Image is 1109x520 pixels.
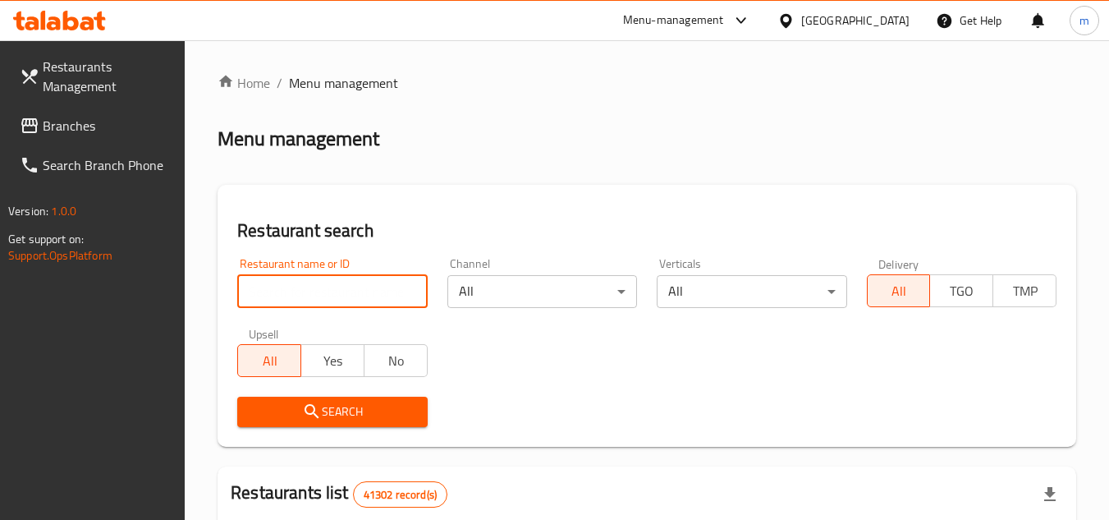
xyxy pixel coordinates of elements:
[289,73,398,93] span: Menu management
[43,57,172,96] span: Restaurants Management
[43,116,172,136] span: Branches
[1000,279,1050,303] span: TMP
[308,349,358,373] span: Yes
[250,402,414,422] span: Search
[874,279,924,303] span: All
[371,349,421,373] span: No
[657,275,846,308] div: All
[245,349,295,373] span: All
[878,258,919,269] label: Delivery
[231,481,447,508] h2: Restaurants list
[929,274,993,307] button: TGO
[300,344,364,377] button: Yes
[353,481,447,508] div: Total records count
[867,274,931,307] button: All
[43,155,172,175] span: Search Branch Phone
[218,73,270,93] a: Home
[801,12,910,30] div: [GEOGRAPHIC_DATA]
[277,73,282,93] li: /
[218,126,379,152] h2: Menu management
[937,279,987,303] span: TGO
[354,487,447,503] span: 41302 record(s)
[364,344,428,377] button: No
[218,73,1076,93] nav: breadcrumb
[8,245,112,266] a: Support.OpsPlatform
[623,11,724,30] div: Menu-management
[237,397,427,427] button: Search
[1030,475,1070,514] div: Export file
[249,328,279,339] label: Upsell
[7,145,186,185] a: Search Branch Phone
[8,200,48,222] span: Version:
[237,275,427,308] input: Search for restaurant name or ID..
[7,47,186,106] a: Restaurants Management
[7,106,186,145] a: Branches
[51,200,76,222] span: 1.0.0
[237,344,301,377] button: All
[992,274,1056,307] button: TMP
[237,219,1056,243] h2: Restaurant search
[1079,12,1089,30] span: m
[447,275,637,308] div: All
[8,228,84,250] span: Get support on:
